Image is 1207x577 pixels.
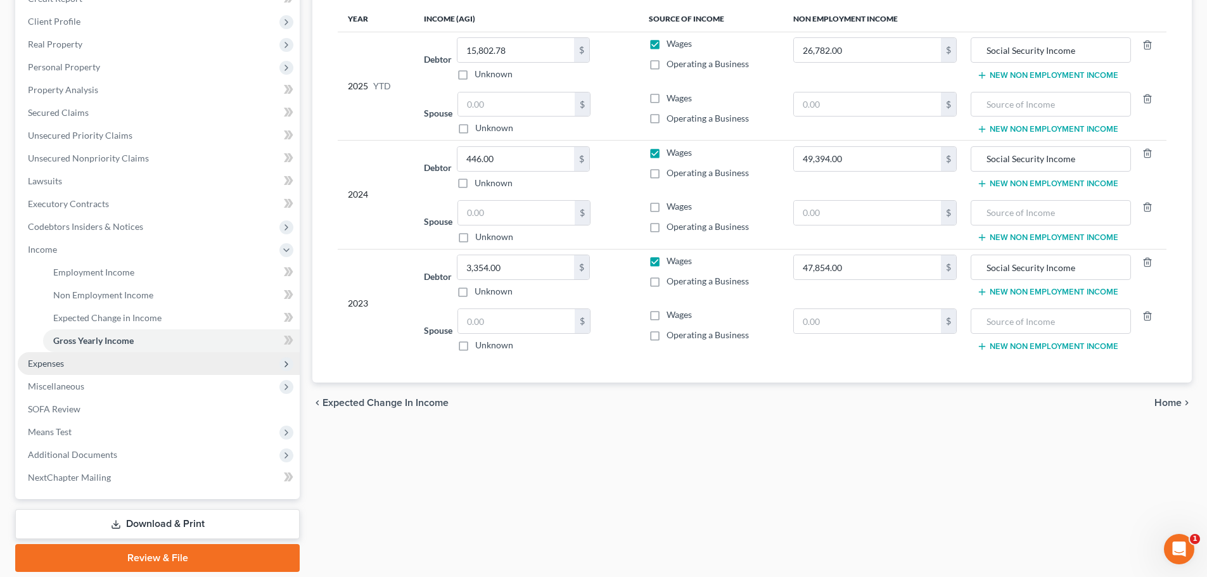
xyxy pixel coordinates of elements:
[783,6,1166,32] th: Non Employment Income
[53,267,134,277] span: Employment Income
[667,58,749,69] span: Operating a Business
[1182,398,1192,408] i: chevron_right
[28,16,80,27] span: Client Profile
[457,255,574,279] input: 0.00
[1164,534,1194,564] iframe: Intercom live chat
[978,201,1123,225] input: Source of Income
[424,106,452,120] label: Spouse
[977,179,1118,189] button: New Non Employment Income
[574,38,589,62] div: $
[977,341,1118,352] button: New Non Employment Income
[28,107,89,118] span: Secured Claims
[941,38,956,62] div: $
[424,53,452,66] label: Debtor
[28,39,82,49] span: Real Property
[28,381,84,391] span: Miscellaneous
[1154,398,1192,408] button: Home chevron_right
[1154,398,1182,408] span: Home
[667,167,749,178] span: Operating a Business
[424,161,452,174] label: Debtor
[28,221,143,232] span: Codebtors Insiders & Notices
[667,276,749,286] span: Operating a Business
[424,215,452,228] label: Spouse
[977,232,1118,243] button: New Non Employment Income
[977,70,1118,80] button: New Non Employment Income
[978,255,1123,279] input: Source of Income
[978,147,1123,171] input: Source of Income
[457,38,574,62] input: 0.00
[28,403,80,414] span: SOFA Review
[667,147,692,158] span: Wages
[475,122,513,134] label: Unknown
[28,244,57,255] span: Income
[667,92,692,103] span: Wages
[424,324,452,337] label: Spouse
[457,147,574,171] input: 0.00
[794,147,942,171] input: 0.00
[28,198,109,209] span: Executory Contracts
[667,309,692,320] span: Wages
[475,339,513,352] label: Unknown
[18,466,300,489] a: NextChapter Mailing
[28,130,132,141] span: Unsecured Priority Claims
[575,92,590,117] div: $
[978,92,1123,117] input: Source of Income
[28,175,62,186] span: Lawsuits
[18,124,300,147] a: Unsecured Priority Claims
[15,509,300,539] a: Download & Print
[28,61,100,72] span: Personal Property
[794,309,942,333] input: 0.00
[15,544,300,572] a: Review & File
[978,38,1123,62] input: Source of Income
[475,68,513,80] label: Unknown
[348,255,404,352] div: 2023
[348,146,404,243] div: 2024
[794,92,942,117] input: 0.00
[28,358,64,369] span: Expenses
[414,6,638,32] th: Income (AGI)
[348,37,404,134] div: 2025
[667,329,749,340] span: Operating a Business
[941,201,956,225] div: $
[977,124,1118,134] button: New Non Employment Income
[575,309,590,333] div: $
[373,80,391,92] span: YTD
[18,193,300,215] a: Executory Contracts
[458,201,575,225] input: 0.00
[28,84,98,95] span: Property Analysis
[18,101,300,124] a: Secured Claims
[28,426,72,437] span: Means Test
[43,284,300,307] a: Non Employment Income
[941,92,956,117] div: $
[977,287,1118,297] button: New Non Employment Income
[667,201,692,212] span: Wages
[978,309,1123,333] input: Source of Income
[1190,534,1200,544] span: 1
[43,261,300,284] a: Employment Income
[475,231,513,243] label: Unknown
[18,147,300,170] a: Unsecured Nonpriority Claims
[941,309,956,333] div: $
[794,201,942,225] input: 0.00
[794,38,942,62] input: 0.00
[312,398,449,408] button: chevron_left Expected Change in Income
[639,6,783,32] th: Source of Income
[18,79,300,101] a: Property Analysis
[43,307,300,329] a: Expected Change in Income
[475,285,513,298] label: Unknown
[18,170,300,193] a: Lawsuits
[53,289,153,300] span: Non Employment Income
[53,335,134,346] span: Gross Yearly Income
[575,201,590,225] div: $
[424,270,452,283] label: Debtor
[941,147,956,171] div: $
[338,6,414,32] th: Year
[43,329,300,352] a: Gross Yearly Income
[667,255,692,266] span: Wages
[574,147,589,171] div: $
[458,309,575,333] input: 0.00
[475,177,513,189] label: Unknown
[28,153,149,163] span: Unsecured Nonpriority Claims
[794,255,942,279] input: 0.00
[323,398,449,408] span: Expected Change in Income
